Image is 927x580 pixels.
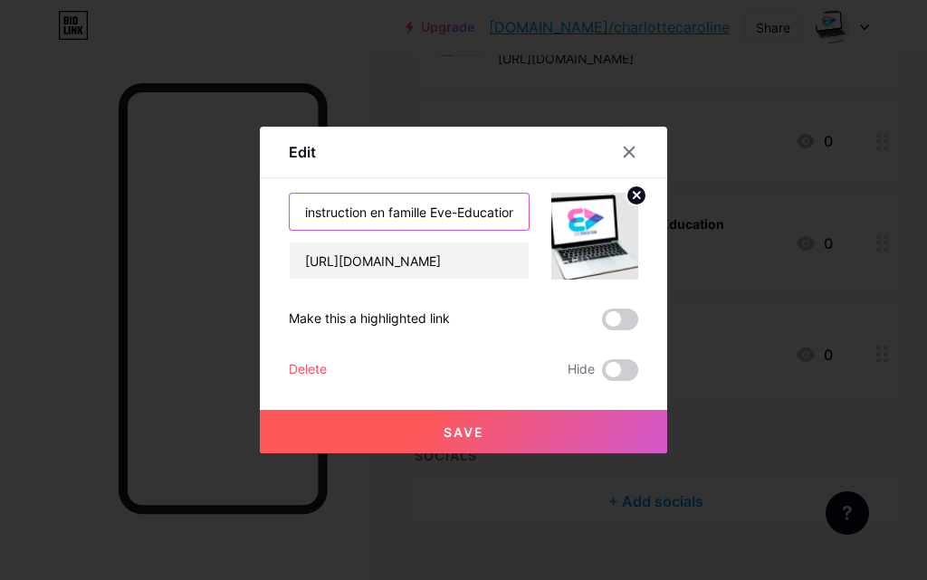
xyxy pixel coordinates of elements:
[260,410,667,453] button: Save
[551,193,638,280] img: link_thumbnail
[290,242,529,279] input: URL
[289,309,450,330] div: Make this a highlighted link
[568,359,595,381] span: Hide
[290,194,529,230] input: Title
[289,141,316,163] div: Edit
[289,359,327,381] div: Delete
[444,424,484,440] span: Save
